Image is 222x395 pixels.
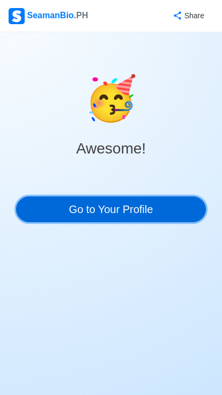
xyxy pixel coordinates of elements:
[76,140,146,158] h3: Awesome!
[9,8,88,24] div: SeamanBio
[16,196,206,222] a: Go to Your Profile
[9,8,25,24] img: Logo
[84,67,138,131] span: celebrate
[162,5,213,26] button: Share
[74,11,88,20] span: .PH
